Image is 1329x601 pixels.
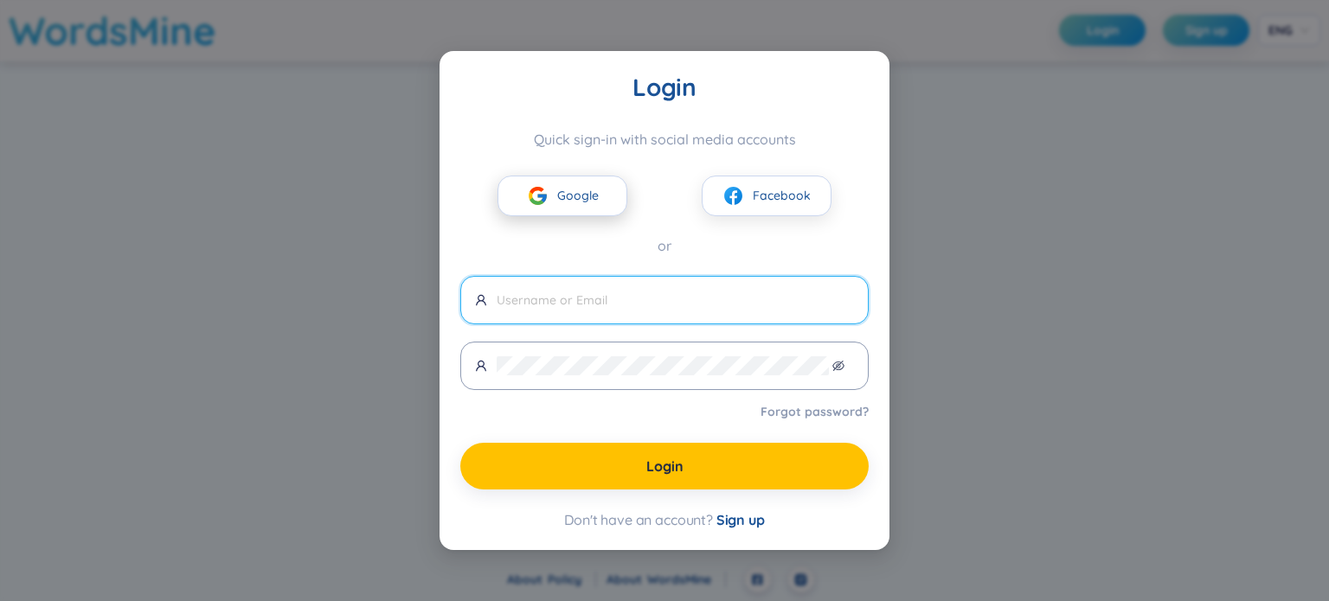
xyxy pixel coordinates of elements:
[475,360,487,372] span: user
[460,510,869,529] div: Don't have an account?
[716,511,765,528] span: Sign up
[761,403,869,420] a: Forgot password?
[460,131,869,148] div: Quick sign-in with social media accounts
[498,176,627,216] button: googleGoogle
[460,72,869,103] div: Login
[460,235,869,257] div: or
[722,185,744,207] img: facebook
[527,185,549,207] img: google
[702,176,831,216] button: facebookFacebook
[475,294,487,306] span: user
[460,443,869,489] button: Login
[753,186,811,205] span: Facebook
[497,291,854,310] input: Username or Email
[557,186,599,205] span: Google
[646,457,684,476] span: Login
[832,360,844,372] span: eye-invisible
